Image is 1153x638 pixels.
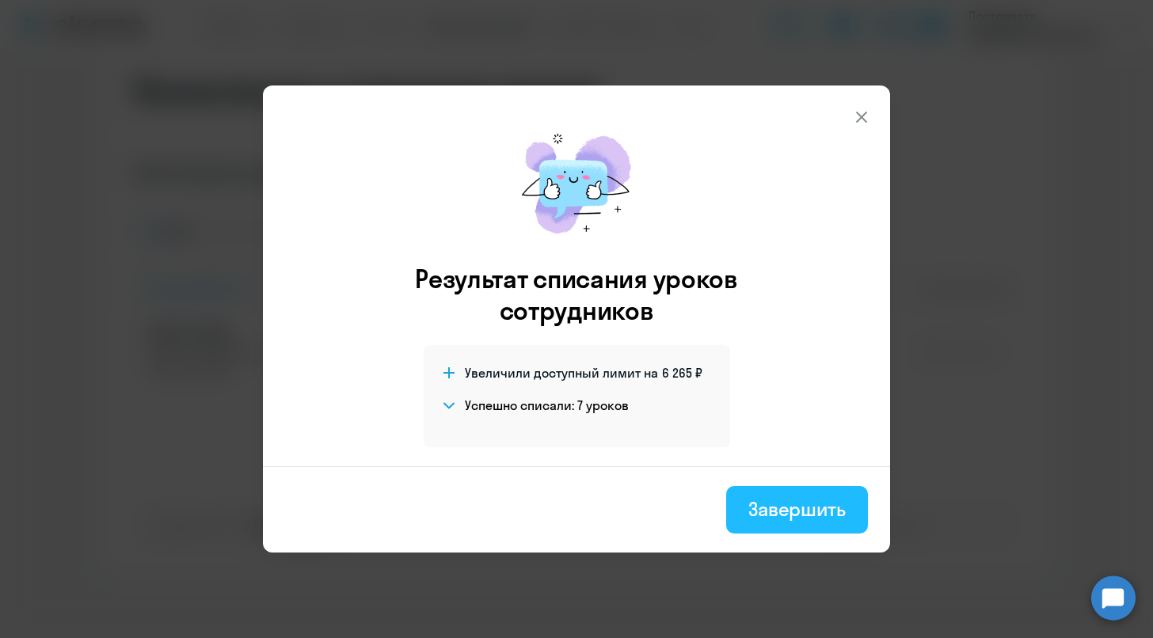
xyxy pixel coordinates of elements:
div: Завершить [748,496,846,522]
img: mirage-message.png [505,117,648,250]
button: Завершить [726,486,868,534]
span: 6 265 ₽ [662,364,702,382]
span: Увеличили доступный лимит на [465,364,658,382]
h3: Результат списания уроков сотрудников [394,263,759,326]
h4: Успешно списали: 7 уроков [465,397,629,414]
